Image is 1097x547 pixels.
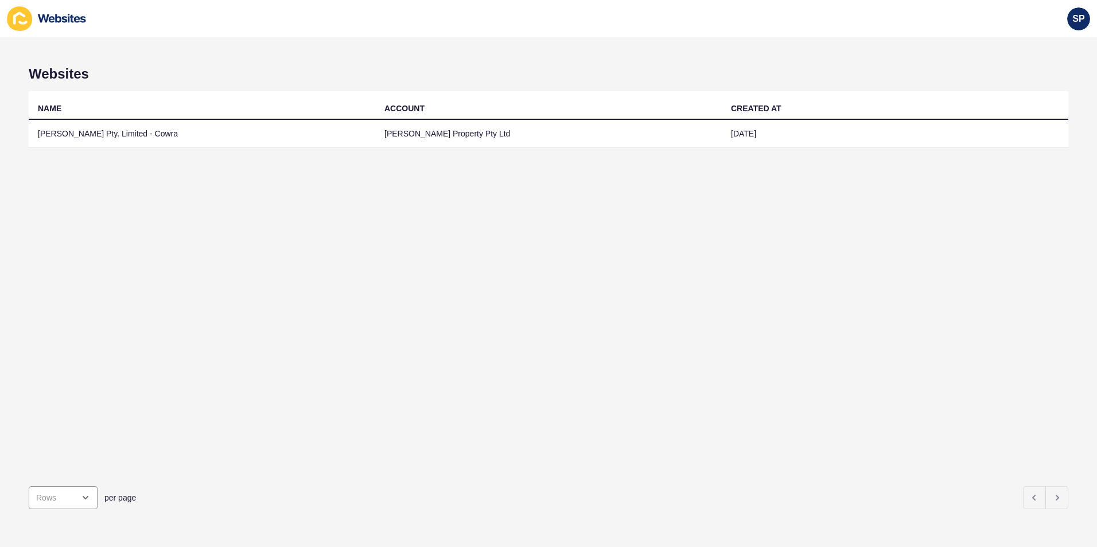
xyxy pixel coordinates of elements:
td: [DATE] [722,120,1068,148]
span: SP [1072,13,1084,25]
td: [PERSON_NAME] Pty. Limited - Cowra [29,120,375,148]
span: per page [104,492,136,503]
div: CREATED AT [731,103,781,114]
div: open menu [29,486,98,509]
div: NAME [38,103,61,114]
div: ACCOUNT [384,103,425,114]
h1: Websites [29,66,1068,82]
td: [PERSON_NAME] Property Pty Ltd [375,120,722,148]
